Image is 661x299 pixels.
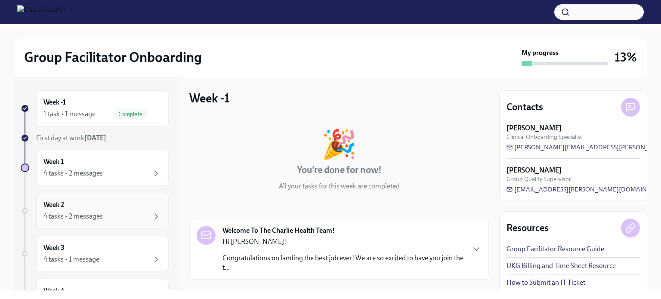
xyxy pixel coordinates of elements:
a: Week 14 tasks • 2 messages [21,150,169,186]
h6: Week 2 [43,200,64,210]
span: Group Quality Supervisor [507,175,571,183]
h4: Contacts [507,101,543,114]
strong: [PERSON_NAME] [507,166,562,175]
span: Clinical Onboarding Specialist [507,133,582,141]
span: First day at work [36,134,106,142]
div: 4 tasks • 2 messages [43,212,103,221]
div: 🎉 [321,130,357,158]
h4: You're done for now! [297,163,382,176]
img: CharlieHealth [17,5,65,19]
p: Hi [PERSON_NAME]! [222,237,464,247]
a: Week 24 tasks • 2 messages [21,193,169,229]
p: All your tasks for this week are completed [279,182,400,191]
strong: Welcome To The Charlie Health Team! [222,226,335,235]
h6: Week 3 [43,243,65,253]
p: Congratulations on landing the best job ever! We are so excited to have you join the t... [222,253,464,272]
a: First day at work[DATE] [21,133,169,143]
a: Week -11 task • 1 messageComplete [21,90,169,126]
h6: Week -1 [43,98,66,107]
strong: [DATE] [84,134,106,142]
span: Complete [113,111,148,117]
div: 4 tasks • 2 messages [43,169,103,178]
a: Week 34 tasks • 1 message [21,236,169,272]
h3: 13% [615,49,637,65]
h4: Resources [507,222,549,234]
h3: Week -1 [189,90,230,106]
a: Group Facilitator Resource Guide [507,244,604,254]
h6: Week 1 [43,157,64,166]
h2: Group Facilitator Onboarding [24,49,202,66]
a: UKG Billing and Time Sheet Resource [507,261,616,271]
div: 1 task • 1 message [43,109,96,119]
strong: My progress [522,48,559,58]
h6: Week 4 [43,286,65,296]
div: 4 tasks • 1 message [43,255,99,264]
strong: [PERSON_NAME] [507,123,562,133]
a: How to Submit an IT Ticket [507,278,585,287]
